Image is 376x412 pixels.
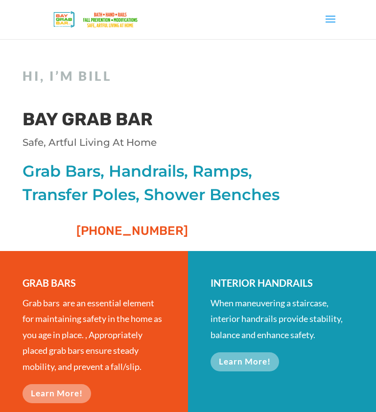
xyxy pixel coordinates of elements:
[211,352,279,371] a: Learn More!
[23,384,91,403] a: Learn More!
[23,298,162,372] span: Grab bars are an essential element for maintaining safety in the home as you age in place. , Appr...
[23,108,316,136] h1: BAY GRAB BAR
[23,136,316,149] p: Safe, Artful Living At Home
[211,298,343,340] span: When maneuvering a staircase, interior handrails provide stability, balance and enhance safety.
[211,275,353,295] h3: INTERIOR HANDRAILS
[23,69,316,89] h2: Hi, I’m Bill
[23,275,165,295] h3: GRAB BARS
[23,160,316,206] p: Grab Bars, Handrails, Ramps, Transfer Poles, Shower Benches
[40,9,154,30] img: Bay Grab Bar
[76,224,188,238] span: [PHONE_NUMBER]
